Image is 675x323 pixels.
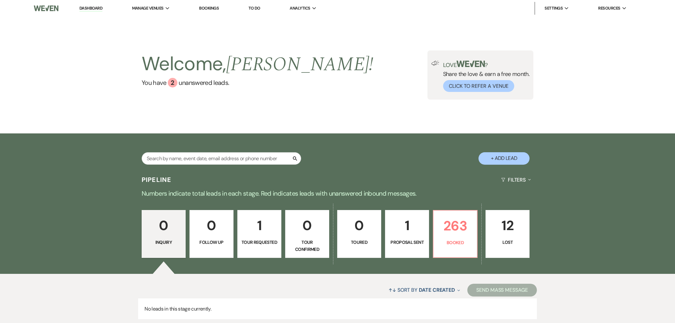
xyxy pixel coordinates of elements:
span: Analytics [290,5,310,11]
a: 263Booked [433,210,478,258]
span: Settings [545,5,563,11]
a: 1Proposal Sent [385,210,429,258]
button: + Add Lead [478,152,530,165]
p: 0 [146,215,182,236]
button: Sort By Date Created [386,282,463,298]
p: Tour Confirmed [289,239,325,253]
p: 0 [194,215,229,236]
p: 1 [389,215,425,236]
span: Manage Venues [132,5,164,11]
p: Numbers indicate total leads in each stage. Red indicates leads with unanswered inbound messages. [108,188,567,199]
a: 0Follow Up [189,210,234,258]
p: Toured [341,239,377,246]
button: Send Mass Message [467,284,537,297]
p: Inquiry [146,239,182,246]
p: 12 [490,215,525,236]
p: 263 [437,215,473,237]
img: loud-speaker-illustration.svg [431,61,439,66]
a: Dashboard [79,5,102,11]
a: You have 2 unanswered leads. [142,78,374,87]
p: Follow Up [194,239,229,246]
p: 0 [289,215,325,236]
input: Search by name, event date, email address or phone number [142,152,301,165]
p: 1 [241,215,277,236]
a: 0Tour Confirmed [285,210,329,258]
h2: Welcome, [142,50,374,78]
p: Tour Requested [241,239,277,246]
div: 2 [168,78,177,87]
div: Share the love & earn a free month. [439,61,530,92]
a: To Do [248,5,260,11]
p: Proposal Sent [389,239,425,246]
span: Resources [598,5,620,11]
span: Date Created [419,287,455,293]
button: Click to Refer a Venue [443,80,514,92]
a: 0Toured [337,210,381,258]
p: Love ? [443,61,530,68]
p: Booked [437,239,473,246]
a: 12Lost [486,210,530,258]
button: Filters [499,171,533,188]
img: Weven Logo [34,2,58,15]
a: 0Inquiry [142,210,186,258]
p: No leads in this stage currently. [138,298,537,319]
img: weven-logo-green.svg [456,61,485,67]
a: 1Tour Requested [237,210,281,258]
p: 0 [341,215,377,236]
a: Bookings [199,5,219,11]
span: [PERSON_NAME] ! [226,50,374,79]
span: ↑↓ [389,287,396,293]
p: Lost [490,239,525,246]
h3: Pipeline [142,175,172,184]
